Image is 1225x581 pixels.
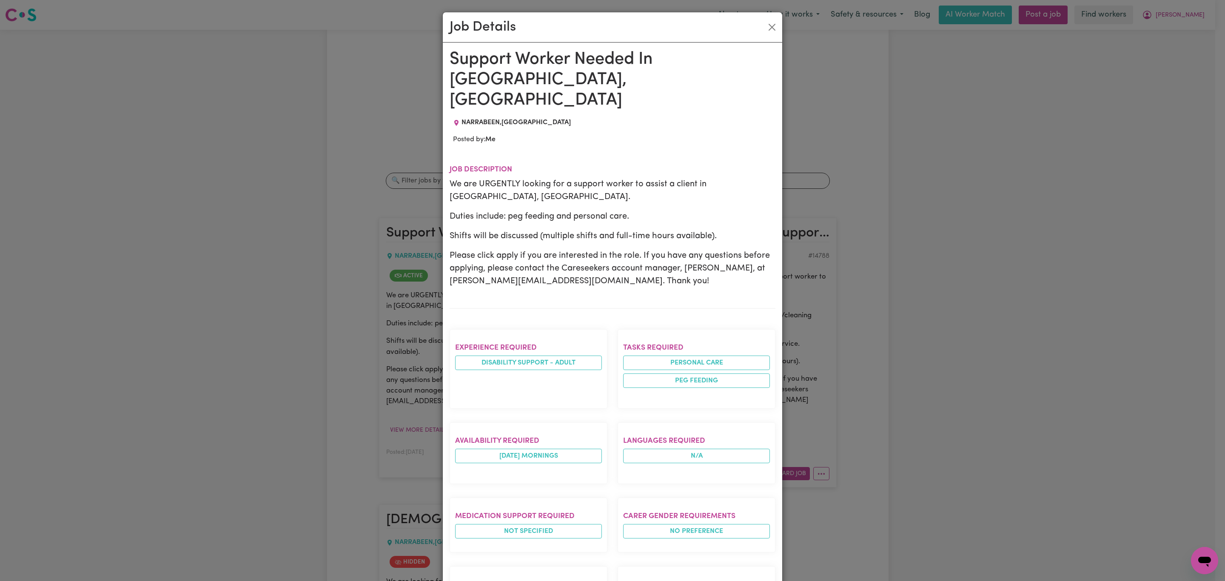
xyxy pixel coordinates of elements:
[485,136,496,143] b: Me
[450,49,775,111] h1: Support Worker Needed In [GEOGRAPHIC_DATA], [GEOGRAPHIC_DATA]
[455,512,602,521] h2: Medication Support Required
[453,136,496,143] span: Posted by:
[450,178,775,203] p: We are URGENTLY looking for a support worker to assist a client in [GEOGRAPHIC_DATA], [GEOGRAPHIC...
[455,436,602,445] h2: Availability required
[450,117,574,128] div: Job location: NARRABEEN, New South Wales
[455,524,602,538] span: Not specified
[765,20,779,34] button: Close
[450,249,775,288] p: Please click apply if you are interested in the role. If you have any questions before applying, ...
[623,343,770,352] h2: Tasks required
[623,373,770,388] li: PEG feeding
[450,165,775,174] h2: Job description
[455,356,602,370] li: Disability support - Adult
[1191,547,1218,574] iframe: Button to launch messaging window, conversation in progress
[462,119,571,126] span: NARRABEEN , [GEOGRAPHIC_DATA]
[455,449,602,463] li: [DATE] mornings
[623,449,770,463] span: N/A
[623,356,770,370] li: Personal care
[623,436,770,445] h2: Languages required
[450,230,775,242] p: Shifts will be discussed (multiple shifts and full-time hours available).
[450,19,516,35] h2: Job Details
[455,343,602,352] h2: Experience required
[450,210,775,223] p: Duties include: peg feeding and personal care.
[623,524,770,538] span: No preference
[623,512,770,521] h2: Carer gender requirements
